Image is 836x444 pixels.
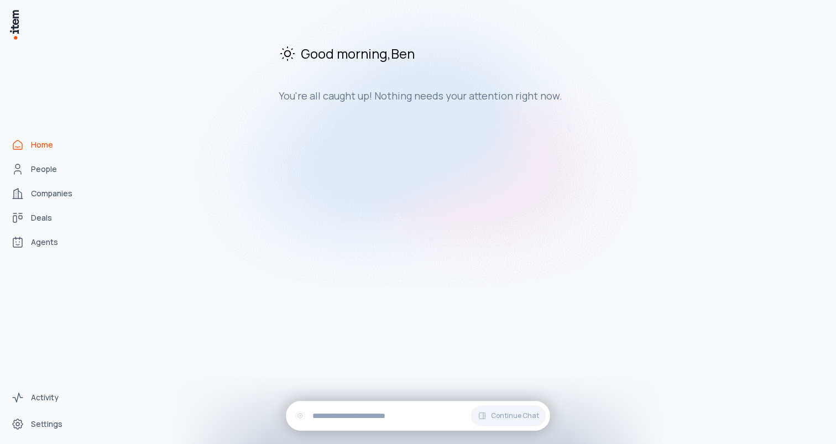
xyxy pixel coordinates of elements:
[9,9,20,40] img: Item Brain Logo
[279,44,650,62] h2: Good morning , Ben
[31,188,72,199] span: Companies
[31,139,53,150] span: Home
[279,89,650,102] h3: You're all caught up! Nothing needs your attention right now.
[31,419,62,430] span: Settings
[31,164,57,175] span: People
[471,405,546,426] button: Continue Chat
[7,134,91,156] a: Home
[7,158,91,180] a: People
[7,207,91,229] a: Deals
[31,212,52,223] span: Deals
[286,401,550,431] div: Continue Chat
[7,386,91,409] a: Activity
[7,182,91,205] a: Companies
[31,237,58,248] span: Agents
[7,231,91,253] a: Agents
[31,392,59,403] span: Activity
[491,411,539,420] span: Continue Chat
[7,413,91,435] a: Settings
